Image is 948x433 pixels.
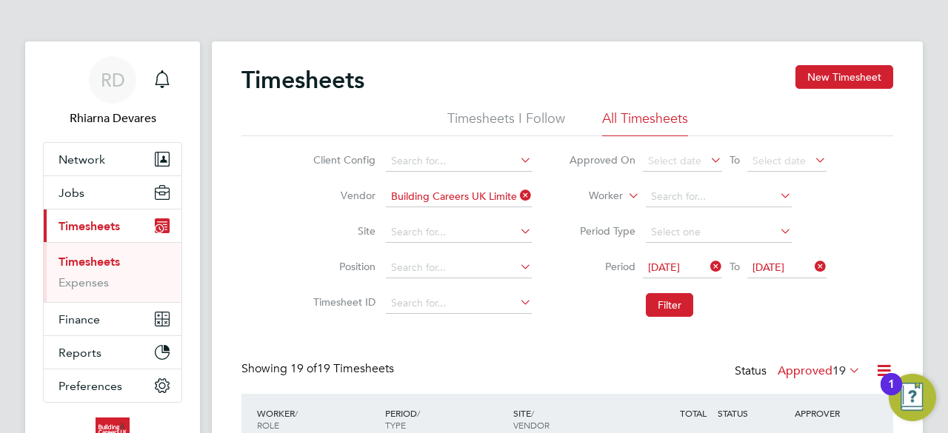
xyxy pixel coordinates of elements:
span: VENDOR [513,419,550,431]
input: Search for... [386,187,532,207]
a: Expenses [59,275,109,289]
span: / [531,407,534,419]
input: Search for... [386,151,532,172]
input: Search for... [386,258,532,278]
label: Period Type [569,224,635,238]
span: ROLE [257,419,279,431]
span: 19 [832,363,846,378]
button: Reports [44,336,181,369]
label: Period [569,260,635,273]
button: Jobs [44,176,181,209]
button: New Timesheet [795,65,893,89]
span: [DATE] [752,261,784,274]
span: RD [101,70,125,90]
button: Finance [44,303,181,335]
label: Vendor [309,189,375,202]
span: Reports [59,346,101,360]
label: Client Config [309,153,375,167]
div: APPROVER [791,400,868,426]
li: Timesheets I Follow [447,110,565,136]
input: Search for... [386,293,532,314]
div: STATUS [714,400,791,426]
div: 1 [888,384,895,403]
span: / [417,407,420,419]
span: TYPE [385,419,406,431]
span: To [725,257,744,276]
span: 19 Timesheets [290,361,394,376]
button: Filter [646,293,693,317]
label: Approved [778,363,861,378]
label: Timesheet ID [309,295,375,309]
span: TOTAL [680,407,707,419]
span: / [295,407,298,419]
span: Preferences [59,379,122,393]
span: Rhiarna Devares [43,110,182,127]
input: Search for... [386,222,532,243]
label: Approved On [569,153,635,167]
label: Worker [556,189,623,204]
label: Position [309,260,375,273]
input: Select one [646,222,792,243]
span: Jobs [59,186,84,200]
button: Network [44,143,181,175]
label: Site [309,224,375,238]
span: Finance [59,312,100,326]
div: Showing [241,361,397,377]
input: Search for... [646,187,792,207]
span: 19 of [290,361,317,376]
button: Preferences [44,369,181,402]
div: Timesheets [44,242,181,302]
span: Network [59,152,105,167]
button: Timesheets [44,209,181,242]
li: All Timesheets [602,110,688,136]
span: Select date [648,154,701,167]
span: [DATE] [648,261,680,274]
a: RDRhiarna Devares [43,56,182,127]
div: Status [735,361,864,382]
span: Timesheets [59,219,120,233]
button: Open Resource Center, 1 new notification [889,374,936,421]
h2: Timesheets [241,65,364,95]
span: Select date [752,154,806,167]
a: Timesheets [59,255,120,269]
span: To [725,150,744,169]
